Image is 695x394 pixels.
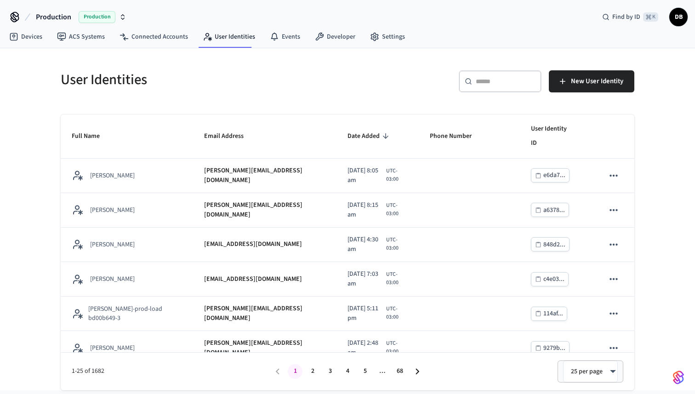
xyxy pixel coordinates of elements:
[347,166,384,185] span: [DATE] 8:05 am
[204,338,325,358] p: [PERSON_NAME][EMAIL_ADDRESS][DOMAIN_NAME]
[543,274,564,285] div: c4e03...
[375,366,390,376] div: …
[269,364,426,379] nav: pagination navigation
[347,304,408,323] div: America/Fortaleza
[262,29,308,45] a: Events
[595,9,666,25] div: Find by ID⌘ K
[386,305,408,321] span: UTC-03:00
[531,237,570,251] button: 848d2...
[305,364,320,379] button: Go to page 2
[393,364,407,379] button: Go to page 68
[643,12,658,22] span: ⌘ K
[543,308,563,320] div: 114af...
[90,206,135,215] p: [PERSON_NAME]
[90,171,135,180] p: [PERSON_NAME]
[204,304,325,323] p: [PERSON_NAME][EMAIL_ADDRESS][DOMAIN_NAME]
[347,269,408,289] div: America/Fortaleza
[204,129,256,143] span: Email Address
[543,205,565,216] div: a6378...
[347,235,384,254] span: [DATE] 4:30 am
[323,364,337,379] button: Go to page 3
[79,11,115,23] span: Production
[410,364,425,379] button: Go to next page
[72,366,269,376] span: 1-25 of 1682
[549,70,634,92] button: New User Identity
[72,129,112,143] span: Full Name
[288,364,302,379] button: page 1
[347,338,408,358] div: America/Fortaleza
[531,168,570,183] button: e6da7...
[543,239,565,251] div: 848d2...
[363,29,412,45] a: Settings
[386,270,408,287] span: UTC-03:00
[430,129,484,143] span: Phone Number
[531,307,567,321] button: 114af...
[386,236,408,252] span: UTC-03:00
[347,166,408,185] div: America/Fortaleza
[90,343,135,353] p: [PERSON_NAME]
[358,364,372,379] button: Go to page 5
[112,29,195,45] a: Connected Accounts
[347,338,384,358] span: [DATE] 2:48 am
[88,304,182,323] p: [PERSON_NAME]-prod-load bd00b649-3
[347,129,392,143] span: Date Added
[669,8,688,26] button: DB
[308,29,363,45] a: Developer
[204,240,302,249] p: [EMAIL_ADDRESS][DOMAIN_NAME]
[543,170,565,181] div: e6da7...
[347,200,408,220] div: America/Fortaleza
[531,272,569,286] button: c4e03...
[347,304,385,323] span: [DATE] 5:11 pm
[571,75,623,87] span: New User Identity
[50,29,112,45] a: ACS Systems
[612,12,640,22] span: Find by ID
[61,70,342,89] h5: User Identities
[531,203,569,217] button: a6378...
[386,167,408,183] span: UTC-03:00
[347,235,408,254] div: America/Fortaleza
[386,339,408,356] span: UTC-03:00
[670,9,687,25] span: DB
[347,200,384,220] span: [DATE] 8:15 am
[563,360,618,383] div: 25 per page
[204,166,325,185] p: [PERSON_NAME][EMAIL_ADDRESS][DOMAIN_NAME]
[386,201,408,218] span: UTC-03:00
[204,200,325,220] p: [PERSON_NAME][EMAIL_ADDRESS][DOMAIN_NAME]
[90,240,135,249] p: [PERSON_NAME]
[347,269,384,289] span: [DATE] 7:03 am
[543,343,565,354] div: 9279b...
[204,274,302,284] p: [EMAIL_ADDRESS][DOMAIN_NAME]
[340,364,355,379] button: Go to page 4
[531,341,570,355] button: 9279b...
[90,274,135,284] p: [PERSON_NAME]
[2,29,50,45] a: Devices
[531,122,582,151] span: User Identity ID
[195,29,262,45] a: User Identities
[673,370,684,385] img: SeamLogoGradient.69752ec5.svg
[36,11,71,23] span: Production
